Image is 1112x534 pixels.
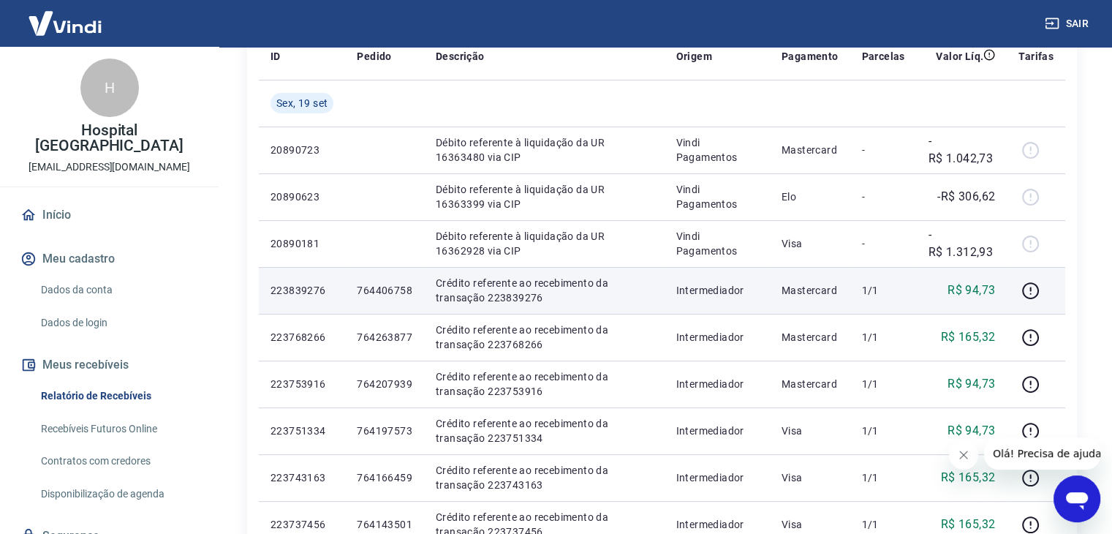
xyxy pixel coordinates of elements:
p: Vindi Pagamentos [676,229,757,258]
p: Hospital [GEOGRAPHIC_DATA] [12,123,207,154]
p: R$ 165,32 [941,469,996,486]
p: Intermediador [676,470,757,485]
button: Meus recebíveis [18,349,201,381]
p: 223839276 [271,283,333,298]
p: 223743163 [271,470,333,485]
p: 223753916 [271,377,333,391]
p: Crédito referente ao recebimento da transação 223751334 [436,416,652,445]
p: Descrição [436,49,485,64]
a: Relatório de Recebíveis [35,381,201,411]
p: 1/1 [861,330,904,345]
p: 20890723 [271,143,333,157]
p: Vindi Pagamentos [676,182,757,211]
iframe: Botão para abrir a janela de mensagens [1054,475,1100,522]
iframe: Mensagem da empresa [984,437,1100,470]
p: R$ 94,73 [948,422,995,440]
p: - [861,189,904,204]
p: Visa [782,470,839,485]
p: 764207939 [357,377,412,391]
p: Visa [782,517,839,532]
p: R$ 94,73 [948,282,995,299]
p: Visa [782,236,839,251]
p: 1/1 [861,517,904,532]
p: Crédito referente ao recebimento da transação 223753916 [436,369,652,399]
p: R$ 165,32 [941,516,996,533]
p: 20890181 [271,236,333,251]
p: 223768266 [271,330,333,345]
p: 1/1 [861,424,904,438]
img: Vindi [18,1,113,45]
p: 20890623 [271,189,333,204]
a: Início [18,199,201,231]
p: - [861,143,904,157]
a: Dados da conta [35,275,201,305]
p: -R$ 1.312,93 [928,226,996,261]
a: Contratos com credores [35,446,201,476]
a: Recebíveis Futuros Online [35,414,201,444]
p: Intermediador [676,517,757,532]
p: Pedido [357,49,391,64]
p: 223751334 [271,424,333,438]
iframe: Fechar mensagem [949,440,978,470]
p: Débito referente à liquidação da UR 16362928 via CIP [436,229,652,258]
p: Crédito referente ao recebimento da transação 223839276 [436,276,652,305]
p: 1/1 [861,283,904,298]
p: Parcelas [861,49,904,64]
span: Olá! Precisa de ajuda? [9,10,123,22]
p: Débito referente à liquidação da UR 16363480 via CIP [436,135,652,165]
a: Disponibilização de agenda [35,479,201,509]
p: 1/1 [861,470,904,485]
p: Valor Líq. [936,49,983,64]
p: 764263877 [357,330,412,345]
p: 764197573 [357,424,412,438]
p: 764143501 [357,517,412,532]
p: -R$ 306,62 [937,188,995,206]
p: [EMAIL_ADDRESS][DOMAIN_NAME] [29,159,190,175]
p: Intermediador [676,283,757,298]
p: Visa [782,424,839,438]
p: Crédito referente ao recebimento da transação 223768266 [436,323,652,352]
p: 764166459 [357,470,412,485]
p: Vindi Pagamentos [676,135,757,165]
span: Sex, 19 set [276,96,328,110]
p: Intermediador [676,330,757,345]
p: R$ 94,73 [948,375,995,393]
p: ID [271,49,281,64]
p: Pagamento [782,49,839,64]
p: Mastercard [782,330,839,345]
p: 223737456 [271,517,333,532]
button: Meu cadastro [18,243,201,275]
p: Intermediador [676,377,757,391]
p: Mastercard [782,143,839,157]
p: Tarifas [1018,49,1054,64]
p: - [861,236,904,251]
p: Mastercard [782,377,839,391]
p: Origem [676,49,711,64]
p: 764406758 [357,283,412,298]
p: Débito referente à liquidação da UR 16363399 via CIP [436,182,652,211]
p: Elo [782,189,839,204]
p: R$ 165,32 [941,328,996,346]
p: -R$ 1.042,73 [928,132,996,168]
div: H [80,59,139,117]
p: Mastercard [782,283,839,298]
p: 1/1 [861,377,904,391]
p: Crédito referente ao recebimento da transação 223743163 [436,463,652,492]
a: Dados de login [35,308,201,338]
p: Intermediador [676,424,757,438]
button: Sair [1042,10,1094,37]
